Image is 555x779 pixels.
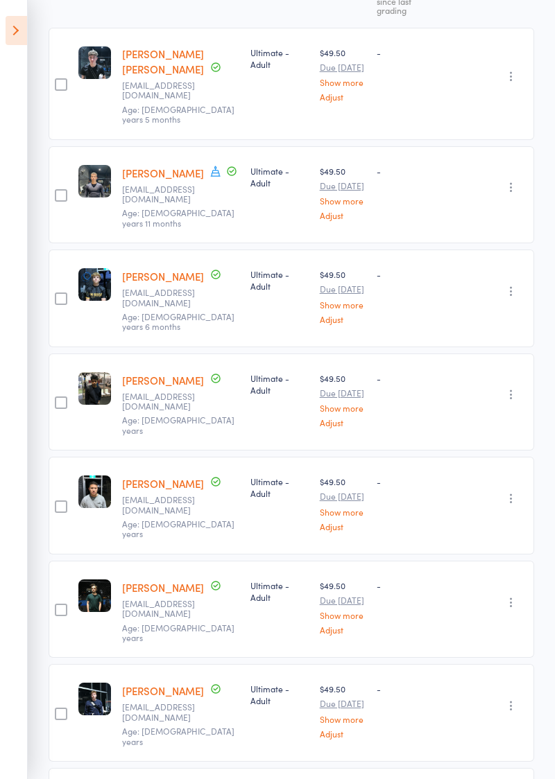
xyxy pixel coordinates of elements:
small: Due [DATE] [320,388,366,398]
span: Age: [DEMOGRAPHIC_DATA] years 5 months [122,103,234,125]
a: Adjust [320,522,366,531]
img: image1745912677.png [78,268,111,301]
a: Adjust [320,729,366,738]
div: - [377,372,418,384]
a: Show more [320,403,366,412]
img: image1745826923.png [78,165,111,198]
small: daniel2002.vk@gmail.com [122,392,212,412]
a: [PERSON_NAME] [PERSON_NAME] [122,46,204,76]
div: Ultimate - Adult [250,579,309,603]
a: Adjust [320,211,366,220]
div: Ultimate - Adult [250,475,309,499]
small: stevenplusdo@gmail.com [122,495,212,515]
img: image1745823692.png [78,372,111,405]
a: Adjust [320,315,366,324]
a: Adjust [320,92,366,101]
div: $49.50 [320,165,366,220]
small: Due [DATE] [320,595,366,605]
a: Adjust [320,625,366,634]
small: Due [DATE] [320,62,366,72]
a: Adjust [320,418,366,427]
img: image1745822832.png [78,46,111,79]
div: Ultimate - Adult [250,683,309,706]
small: tokoa@iprimus.com.au [122,184,212,204]
span: Age: [DEMOGRAPHIC_DATA] years [122,622,234,643]
span: Age: [DEMOGRAPHIC_DATA] years 6 months [122,310,234,332]
span: Age: [DEMOGRAPHIC_DATA] years 11 months [122,207,234,228]
a: [PERSON_NAME] [122,373,204,387]
div: - [377,579,418,591]
a: Show more [320,78,366,87]
div: - [377,475,418,487]
div: - [377,268,418,280]
small: elenasimakova@hotmail.com [122,599,212,619]
a: Show more [320,196,366,205]
div: $49.50 [320,372,366,427]
div: - [377,683,418,694]
div: Ultimate - Adult [250,268,309,292]
a: [PERSON_NAME] [122,476,204,491]
img: image1747122742.png [78,579,111,612]
a: Show more [320,611,366,620]
a: Show more [320,715,366,724]
span: Age: [DEMOGRAPHIC_DATA] years [122,725,234,746]
a: [PERSON_NAME] [122,269,204,283]
small: Cooperarms08@gmail.com [122,80,212,100]
a: Show more [320,300,366,309]
small: fionacarley@hotmail.com [122,288,212,308]
img: image1756375637.png [78,683,111,715]
div: $49.50 [320,683,366,737]
div: $49.50 [320,579,366,634]
span: Age: [DEMOGRAPHIC_DATA] years [122,414,234,435]
div: $49.50 [320,475,366,530]
div: Ultimate - Adult [250,372,309,396]
div: $49.50 [320,46,366,101]
a: [PERSON_NAME] [122,580,204,595]
small: Due [DATE] [320,699,366,708]
small: Due [DATE] [320,181,366,191]
div: Ultimate - Adult [250,46,309,70]
a: [PERSON_NAME] [122,683,204,698]
a: [PERSON_NAME] [122,166,204,180]
a: Show more [320,507,366,516]
div: $49.50 [320,268,366,323]
span: Age: [DEMOGRAPHIC_DATA] years [122,518,234,539]
img: image1748937774.png [78,475,111,508]
small: vJacquezland@gmail.com [122,702,212,722]
div: Ultimate - Adult [250,165,309,189]
small: Due [DATE] [320,491,366,501]
div: - [377,165,418,177]
small: Due [DATE] [320,284,366,294]
div: - [377,46,418,58]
